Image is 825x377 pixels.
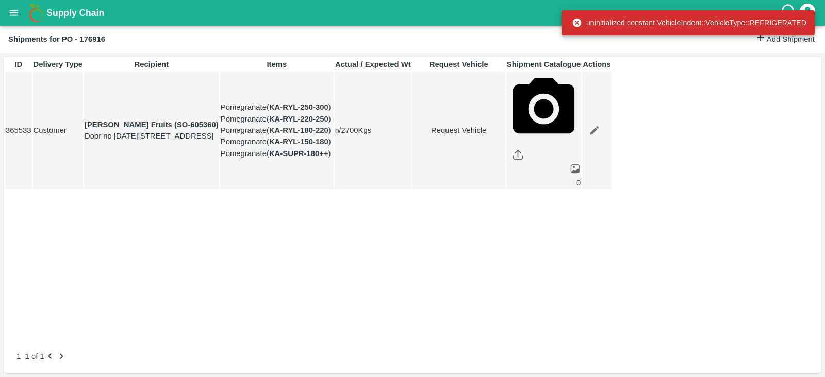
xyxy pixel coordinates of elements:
[16,351,44,362] p: 1–1 of 1
[269,103,328,111] b: KA-RYL-250-300
[583,118,606,142] a: Edit
[583,60,610,68] b: Actions
[221,113,333,125] p: Pomegranate ( )
[34,60,82,68] b: Delivery Type
[46,8,104,18] b: Supply Chain
[269,138,328,146] b: KA-RYL-150-180
[221,136,333,147] p: Pomegranate ( )
[570,163,581,174] img: preview
[780,4,798,22] div: customer-support
[572,13,806,32] div: uninitialized constant VehicleIndent::VehicleType::REFRIGERATED
[269,149,328,158] b: KA-SUPR-180++
[413,125,505,136] a: Request Vehicle
[507,60,581,68] b: Shipment Catalogue
[269,126,328,134] b: KA-RYL-180-220
[507,177,581,188] div: 0
[46,6,780,20] a: Supply Chain
[513,149,523,160] img: share
[85,130,219,142] p: Door no [DATE][STREET_ADDRESS]
[14,60,22,68] b: ID
[221,125,333,136] p: Pomegranate ( )
[430,60,488,68] b: Request Vehicle
[5,72,32,190] td: 365533
[8,35,105,43] b: Shipments for PO - 176916
[134,60,169,68] b: Recipient
[2,1,26,25] button: open drawer
[755,32,815,47] a: Add Shipment
[85,121,219,129] strong: [PERSON_NAME] Fruits (SO-605360)
[269,115,328,123] b: KA-RYL-220-250
[335,60,411,68] b: Actual / Expected Wt
[221,101,333,113] p: Pomegranate ( )
[335,125,411,136] p: / 2700 Kgs
[33,72,83,190] td: Customer
[221,148,333,159] p: Pomegranate ( )
[798,2,817,24] div: account of current user
[26,3,46,23] img: logo
[267,60,287,68] b: Items
[335,127,339,135] button: 0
